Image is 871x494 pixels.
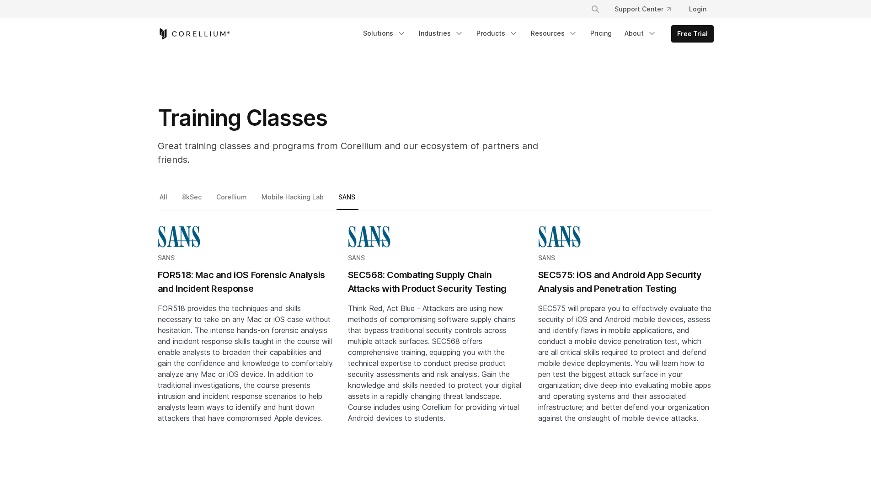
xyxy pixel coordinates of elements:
[158,254,175,262] span: SANS
[348,225,524,453] a: Blog post summary: SEC568: Combating Supply Chain Attacks with Product Security Testing
[358,25,714,43] div: Navigation Menu
[348,304,521,423] span: Think Red, Act Blue - Attackers are using new methods of compromising software supply chains that...
[538,225,581,248] img: sans-logo-cropped
[348,254,365,262] span: SANS
[587,1,604,17] button: Search
[672,26,713,42] a: Free Trial
[158,191,171,210] a: All
[158,268,333,295] h2: FOR518: Mac and iOS Forensic Analysis and Incident Response
[180,191,205,210] a: 8kSec
[580,1,714,17] div: Navigation Menu
[158,225,333,453] a: Blog post summary: FOR518: Mac and iOS Forensic Analysis and Incident Response
[538,254,555,262] span: SANS
[260,191,327,210] a: Mobile Hacking Lab
[619,25,662,42] a: About
[158,139,569,166] p: Great training classes and programs from Corellium and our ecosystem of partners and friends.
[538,225,714,453] a: Blog post summary: SEC575: iOS and Android App Security Analysis and Penetration Testing
[538,268,714,295] h2: SEC575: iOS and Android App Security Analysis and Penetration Testing
[158,304,333,423] span: FOR518 provides the techniques and skills necessary to take on any Mac or iOS case without hesita...
[214,191,250,210] a: Corellium
[413,25,469,42] a: Industries
[682,1,714,17] a: Login
[158,225,201,248] img: sans-logo-cropped
[585,25,617,42] a: Pricing
[158,28,230,39] a: Corellium Home
[607,1,678,17] a: Support Center
[158,104,569,132] h1: Training Classes
[358,25,411,42] a: Solutions
[538,303,714,424] p: SEC575 will prepare you to effectively evaluate the security of iOS and Android mobile devices, a...
[348,268,524,295] h2: SEC568: Combating Supply Chain Attacks with Product Security Testing
[337,191,358,210] a: SANS
[525,25,583,42] a: Resources
[471,25,524,42] a: Products
[348,225,391,248] img: sans-logo-cropped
